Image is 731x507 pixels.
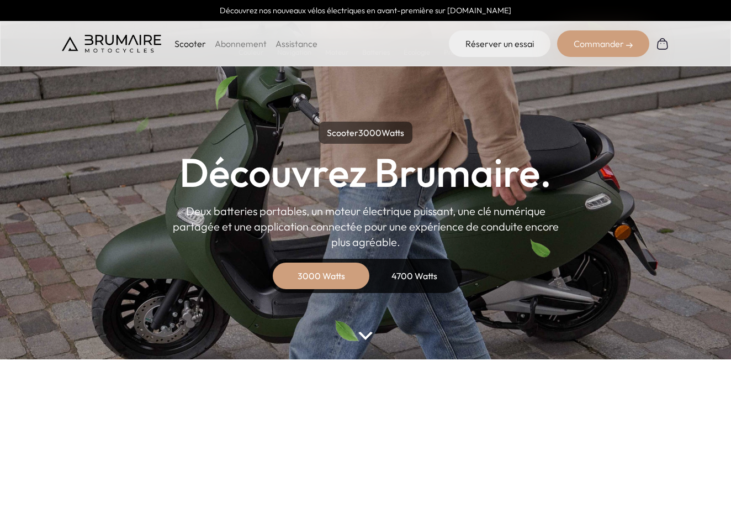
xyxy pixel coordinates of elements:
[277,263,365,289] div: 3000 Watts
[557,30,649,57] div: Commander
[656,37,669,50] img: Panier
[449,30,550,57] a: Réserver un essai
[179,153,552,192] h1: Découvrez Brumaire.
[172,203,559,250] p: Deux batteries portables, un moteur électrique puissant, une clé numérique partagée et une applic...
[215,38,267,49] a: Abonnement
[626,42,633,49] img: right-arrow-2.png
[358,127,382,138] span: 3000
[358,332,373,340] img: arrow-bottom.png
[276,38,317,49] a: Assistance
[370,263,458,289] div: 4700 Watts
[319,122,412,144] p: Scooter Watts
[62,35,161,53] img: Brumaire Motocycles
[174,37,206,50] p: Scooter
